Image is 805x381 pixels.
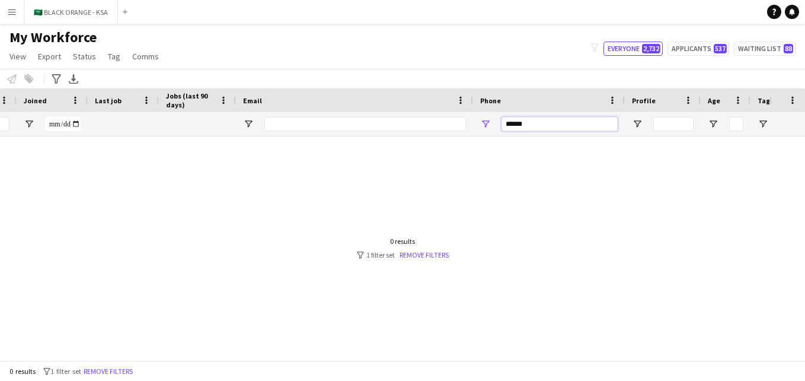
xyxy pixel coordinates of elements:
button: Everyone2,732 [603,42,663,56]
span: Age [708,96,720,105]
span: Email [243,96,262,105]
button: Open Filter Menu [243,119,254,129]
span: 537 [714,44,727,53]
span: Comms [132,51,159,62]
span: Last job [95,96,122,105]
span: Tags [758,96,774,105]
app-action-btn: Advanced filters [49,72,63,86]
span: 1 filter set [50,367,81,376]
div: 0 results [357,237,449,246]
a: Tag [103,49,125,64]
span: My Workforce [9,28,97,46]
input: Email Filter Input [264,117,466,131]
button: 🇸🇦 BLACK ORANGE - KSA [24,1,118,24]
span: View [9,51,26,62]
a: Remove filters [400,250,449,259]
button: Applicants537 [667,42,729,56]
span: Jobs (last 90 days) [166,91,215,109]
button: Open Filter Menu [632,119,643,129]
button: Open Filter Menu [24,119,34,129]
span: Joined [24,96,47,105]
input: Profile Filter Input [653,117,694,131]
button: Open Filter Menu [480,119,491,129]
span: 88 [784,44,793,53]
span: 2,732 [642,44,660,53]
div: 1 filter set [357,250,449,259]
a: Comms [127,49,164,64]
input: Age Filter Input [729,117,743,131]
button: Open Filter Menu [758,119,768,129]
input: Phone Filter Input [501,117,618,131]
span: Export [38,51,61,62]
span: Tag [108,51,120,62]
button: Waiting list88 [734,42,796,56]
button: Open Filter Menu [708,119,718,129]
a: Status [68,49,101,64]
a: Export [33,49,66,64]
input: Joined Filter Input [45,117,81,131]
span: Phone [480,96,501,105]
a: View [5,49,31,64]
button: Remove filters [81,365,135,378]
span: Status [73,51,96,62]
span: Profile [632,96,656,105]
app-action-btn: Export XLSX [66,72,81,86]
